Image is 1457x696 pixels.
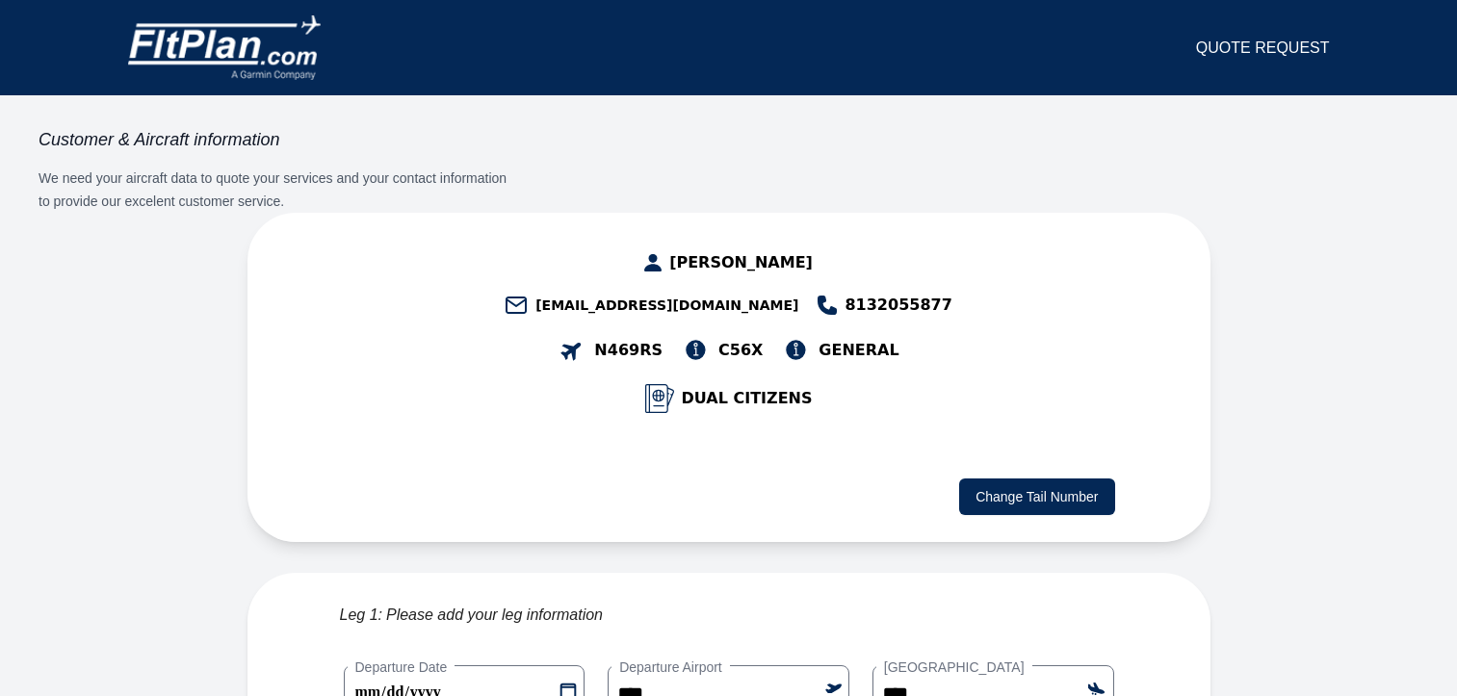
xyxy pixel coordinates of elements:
[348,657,455,677] label: Departure Date
[718,339,763,362] span: C56X
[1196,37,1330,60] a: QUOTE REQUEST
[682,387,813,410] span: DUAL CITIZENS
[340,604,382,627] span: Leg 1:
[611,657,730,677] label: Departure Airport
[594,339,663,362] span: N469RS
[959,478,1114,515] button: Change Tail Number
[128,15,321,80] img: logo
[39,128,520,151] h3: Customer & Aircraft information
[819,339,898,362] span: GENERAL
[845,294,951,317] span: 8132055877
[535,296,798,315] span: [EMAIL_ADDRESS][DOMAIN_NAME]
[876,657,1032,677] label: [GEOGRAPHIC_DATA]
[669,251,813,274] span: [PERSON_NAME]
[39,170,507,209] span: We need your aircraft data to quote your services and your contact information to provide our exc...
[386,604,603,627] span: Please add your leg information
